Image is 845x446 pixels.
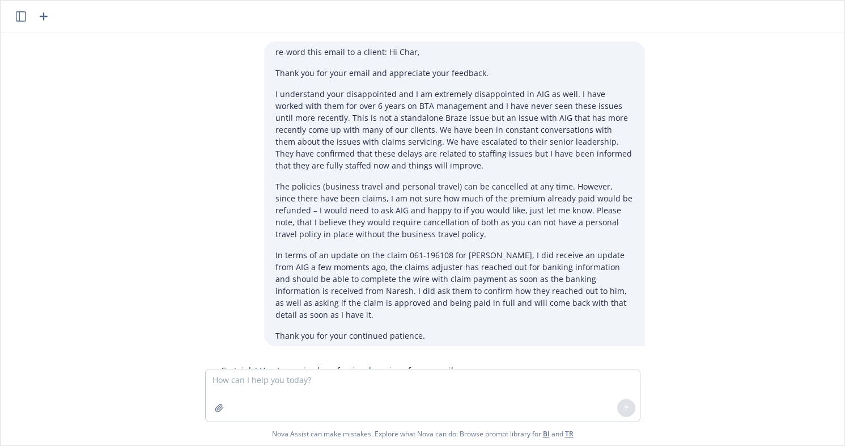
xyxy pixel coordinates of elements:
a: BI [543,429,550,439]
p: In terms of an update on the claim 061-196108 for [PERSON_NAME], I did receive an update from AIG... [275,249,634,321]
p: I understand your disappointed and I am extremely disappointed in AIG as well. I have worked with... [275,88,634,171]
p: Certainly! Here’s a revised, professional version of your email: [221,364,634,376]
span: Nova Assist can make mistakes. Explore what Nova can do: Browse prompt library for and [272,422,574,445]
p: re-word this email to a client: Hi Char, [275,46,634,58]
p: The policies (business travel and personal travel) can be cancelled at any time. However, since t... [275,180,634,240]
p: Thank you for your email and appreciate your feedback. [275,67,634,79]
a: TR [565,429,574,439]
p: Thank you for your continued patience. [275,330,634,342]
